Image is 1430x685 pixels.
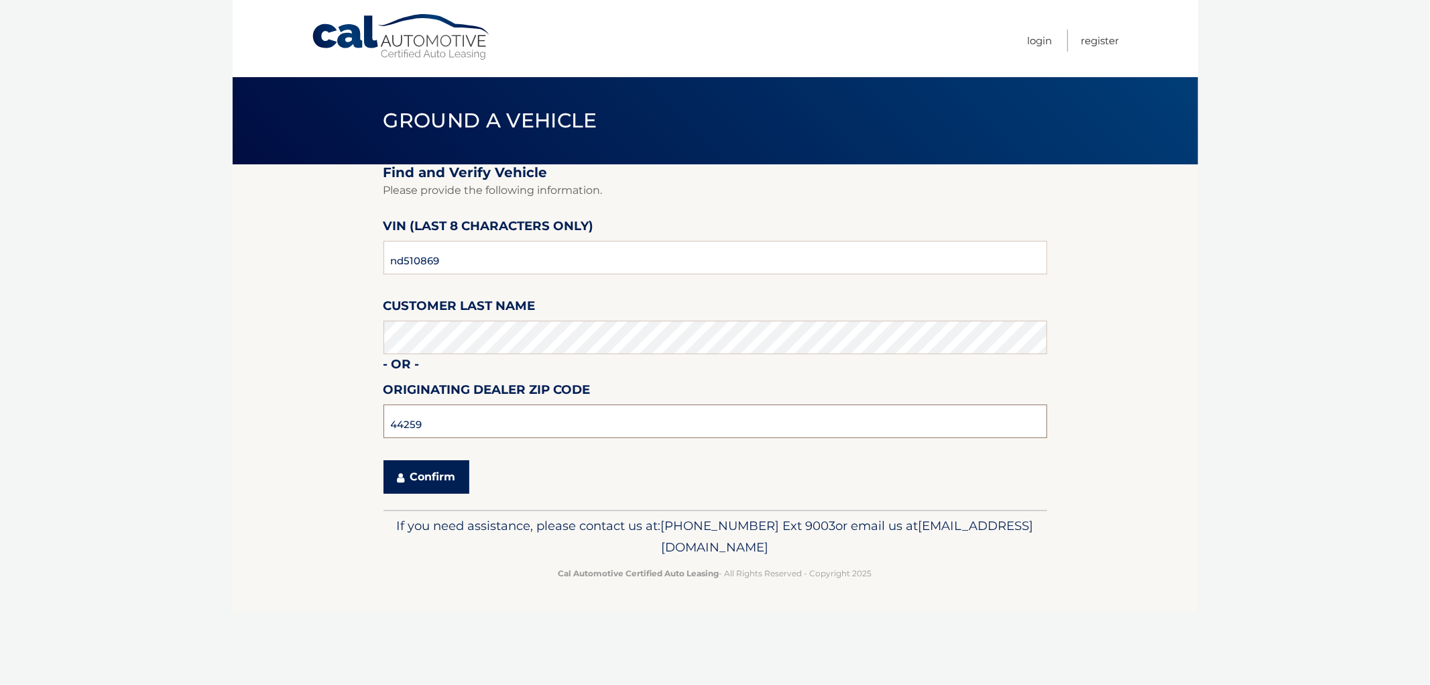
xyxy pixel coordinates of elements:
label: Originating Dealer Zip Code [383,380,591,405]
h2: Find and Verify Vehicle [383,164,1047,181]
span: Ground a Vehicle [383,108,597,133]
span: [PHONE_NUMBER] Ext 9003 [661,518,836,533]
p: Please provide the following information. [383,181,1047,200]
a: Login [1028,30,1053,52]
label: - or - [383,354,420,379]
strong: Cal Automotive Certified Auto Leasing [558,568,719,578]
button: Confirm [383,460,469,494]
a: Register [1081,30,1120,52]
a: Cal Automotive [311,13,492,61]
label: VIN (last 8 characters only) [383,216,594,241]
p: - All Rights Reserved - Copyright 2025 [392,566,1038,580]
p: If you need assistance, please contact us at: or email us at [392,515,1038,558]
label: Customer Last Name [383,296,536,321]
